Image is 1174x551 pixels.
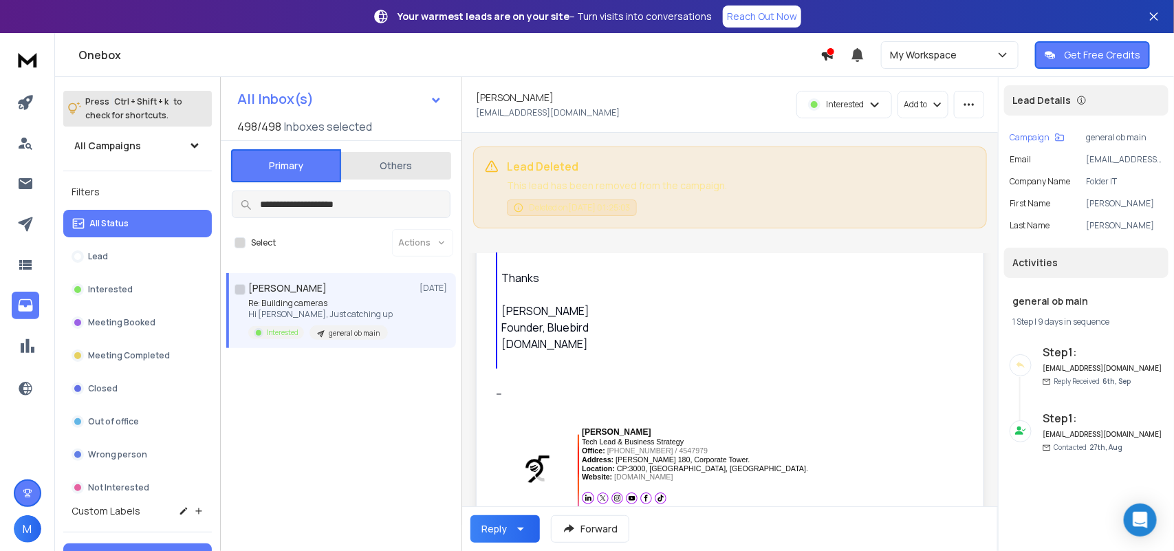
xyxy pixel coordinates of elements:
button: All Inbox(s) [226,85,453,113]
p: Email [1010,154,1031,165]
img: tw-w.gif [596,492,609,505]
h6: [EMAIL_ADDRESS][DOMAIN_NAME] [1043,429,1163,440]
p: Reach Out Now [727,10,797,23]
strong: Your warmest leads are on your site [398,10,569,23]
p: Closed [88,383,118,394]
button: Interested [63,276,212,303]
strong: Location: [582,464,615,473]
h6: [EMAIL_ADDRESS][DOMAIN_NAME] [1043,363,1163,374]
p: Folder IT [1086,176,1163,187]
strong: Website: [582,473,612,481]
p: general ob main [329,328,380,338]
strong: [PERSON_NAME] [582,427,651,437]
h3: Filters [63,182,212,202]
p: Hi [PERSON_NAME], Just catching up [248,309,393,320]
h1: All Campaigns [74,139,141,153]
a: Reach Out Now [723,6,801,28]
p: Interested [88,284,133,295]
img: aires.gif [497,435,579,507]
p: Company Name [1010,176,1070,187]
p: Interested [266,327,298,338]
a: https://tiktok.com/@folder_it [654,492,667,505]
h6: Step 1 : [1043,344,1163,360]
div: | [1012,316,1160,327]
button: Forward [551,515,629,543]
span: 27th, Aug [1089,442,1122,452]
img: yt-w.gif [625,492,638,505]
p: This lead has been removed from the campaign. [507,177,975,194]
a: 4547979 [680,446,708,455]
a: https://www.youtube.com/folderit [625,492,638,505]
button: Reply [470,515,540,543]
p: Lead Deleted [507,158,975,175]
button: Primary [231,149,341,182]
a: https://www.facebook.com/folderit.social/ [640,492,653,505]
a: https://twitter.com/FolderIT/ [596,492,609,505]
img: in-w.gif [582,491,595,505]
img: fb-w.gif [640,492,653,505]
h3: Inboxes selected [284,118,372,135]
h1: [PERSON_NAME] [476,91,554,105]
p: Reply Received [1054,376,1131,387]
p: general ob main [1086,132,1163,143]
a: https://www.instagram.com/folderit.social/ [611,492,624,505]
p: All Status [89,218,129,229]
strong: Address: [582,455,613,464]
p: First Name [1010,198,1050,209]
p: My Workspace [890,48,962,62]
div: Activities [1004,248,1168,278]
img: tt-w.gif [654,492,667,505]
p: Get Free Credits [1064,48,1140,62]
p: – Turn visits into conversations [398,10,712,23]
p: Lead Details [1012,94,1071,107]
span: 9 days in sequence [1038,316,1109,327]
label: Select [251,237,276,248]
a: [DOMAIN_NAME] [614,473,673,481]
button: Wrong person [63,441,212,468]
button: All Campaigns [63,132,212,160]
p: Last Name [1010,220,1050,231]
button: Meeting Booked [63,309,212,336]
p: Out of office [88,416,139,427]
p: [PERSON_NAME] [1086,220,1163,231]
button: M [14,515,41,543]
a: [PHONE_NUMBER] / [607,446,677,455]
p: [EMAIL_ADDRESS][DOMAIN_NAME] [476,107,620,118]
span: CP:3000, [GEOGRAPHIC_DATA], [GEOGRAPHIC_DATA]. [617,464,808,473]
h1: Onebox [78,47,820,63]
span: Ctrl + Shift + k [112,94,171,109]
button: Meeting Completed [63,342,212,369]
span: Tech Lead & Business Strategy [582,437,684,446]
button: Others [341,151,451,181]
p: [EMAIL_ADDRESS][DOMAIN_NAME] [1086,154,1163,165]
span: 498 / 498 [237,118,281,135]
p: [DATE] [420,283,450,294]
p: Meeting Booked [88,317,155,328]
h1: [PERSON_NAME] [248,281,327,295]
p: Press to check for shortcuts. [85,95,182,122]
button: Closed [63,375,212,402]
p: Not Interested [88,482,149,493]
span: Deleted on [DATE] 01:25:03 [529,202,630,213]
p: Interested [826,99,864,110]
button: Campaign [1010,132,1065,143]
p: Lead [88,251,108,262]
a: https://www.linkedin.com/company/folderit/ [582,491,595,505]
button: Lead [63,243,212,270]
button: Out of office [63,408,212,435]
button: Get Free Credits [1035,41,1150,69]
h6: Step 1 : [1043,410,1163,426]
img: logo [14,47,41,72]
p: Wrong person [88,449,147,460]
p: Add to [904,99,927,110]
div: Open Intercom Messenger [1124,504,1157,537]
p: Contacted [1054,442,1122,453]
p: Re: Building cameras [248,298,393,309]
h1: general ob main [1012,294,1160,308]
